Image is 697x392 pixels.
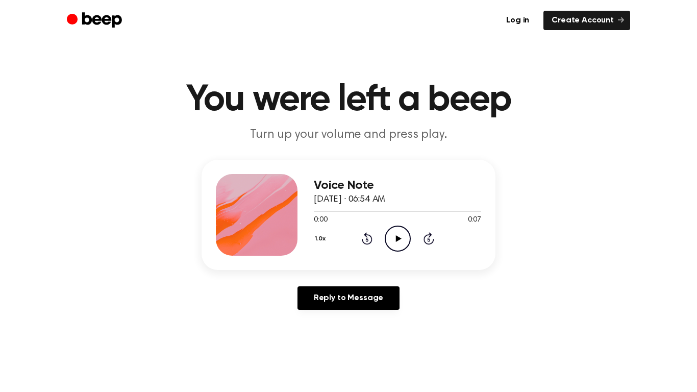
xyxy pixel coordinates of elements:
button: 1.0x [314,230,330,248]
a: Create Account [543,11,630,30]
span: [DATE] · 06:54 AM [314,195,385,204]
h1: You were left a beep [87,82,610,118]
a: Beep [67,11,125,31]
a: Log in [498,11,537,30]
span: 0:00 [314,215,327,226]
span: 0:07 [468,215,481,226]
p: Turn up your volume and press play. [153,127,544,143]
a: Reply to Message [297,286,400,310]
h3: Voice Note [314,179,481,192]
